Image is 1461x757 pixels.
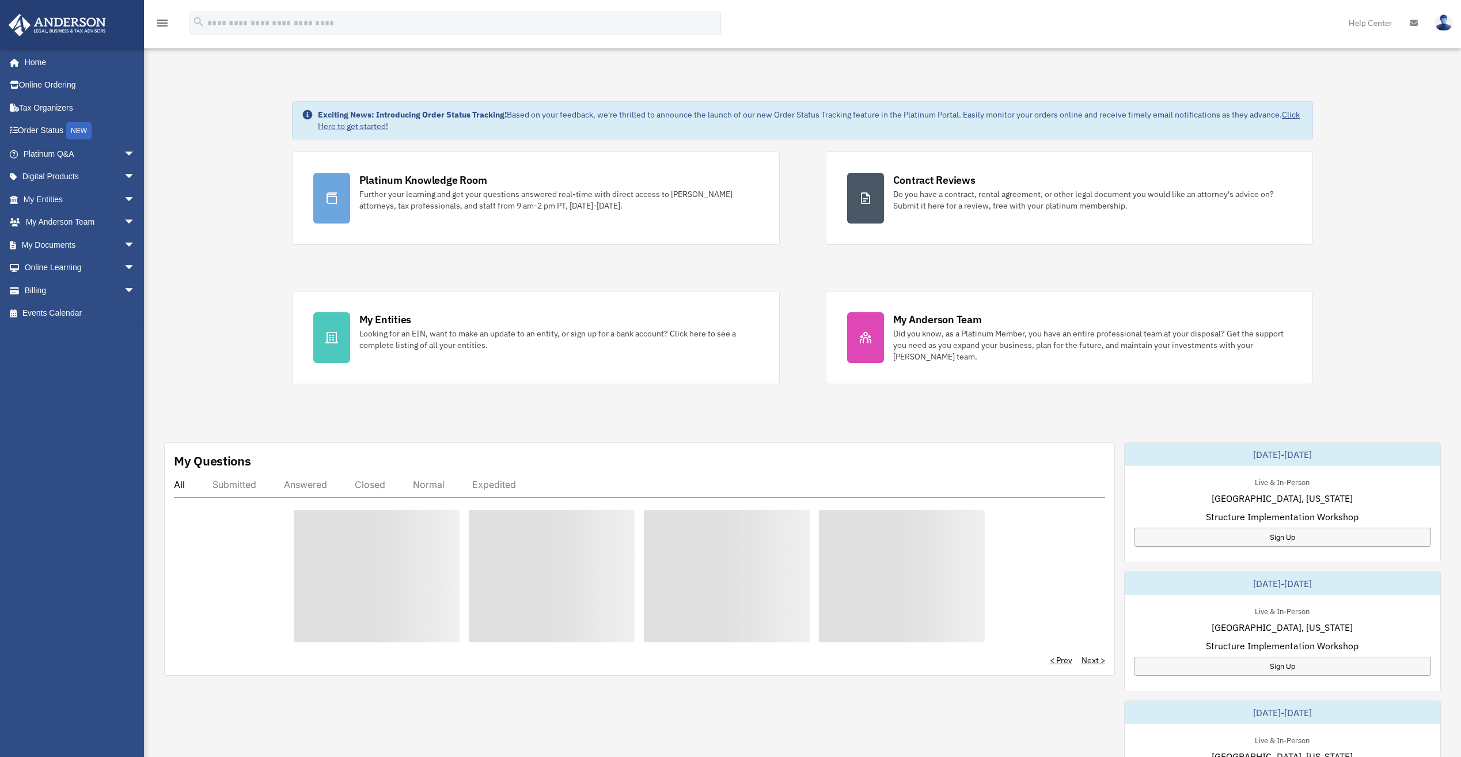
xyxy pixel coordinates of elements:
[1206,510,1358,524] span: Structure Implementation Workshop
[124,256,147,280] span: arrow_drop_down
[174,452,251,470] div: My Questions
[8,279,153,302] a: Billingarrow_drop_down
[8,302,153,325] a: Events Calendar
[8,233,153,256] a: My Documentsarrow_drop_down
[1125,443,1440,466] div: [DATE]-[DATE]
[318,109,1304,132] div: Based on your feedback, we're thrilled to announce the launch of our new Order Status Tracking fe...
[174,479,185,490] div: All
[355,479,385,490] div: Closed
[124,188,147,211] span: arrow_drop_down
[1246,475,1319,487] div: Live & In-Person
[1125,572,1440,595] div: [DATE]-[DATE]
[1246,604,1319,616] div: Live & In-Person
[893,188,1292,211] div: Do you have a contract, rental agreement, or other legal document you would like an attorney's ad...
[8,142,153,165] a: Platinum Q&Aarrow_drop_down
[8,211,153,234] a: My Anderson Teamarrow_drop_down
[826,291,1314,384] a: My Anderson Team Did you know, as a Platinum Member, you have an entire professional team at your...
[359,173,487,187] div: Platinum Knowledge Room
[212,479,256,490] div: Submitted
[1134,657,1431,676] a: Sign Up
[8,256,153,279] a: Online Learningarrow_drop_down
[66,122,92,139] div: NEW
[1206,639,1358,653] span: Structure Implementation Workshop
[124,279,147,302] span: arrow_drop_down
[124,211,147,234] span: arrow_drop_down
[1435,14,1452,31] img: User Pic
[8,165,153,188] a: Digital Productsarrow_drop_down
[284,479,327,490] div: Answered
[8,74,153,97] a: Online Ordering
[893,173,976,187] div: Contract Reviews
[1134,528,1431,547] a: Sign Up
[8,188,153,211] a: My Entitiesarrow_drop_down
[192,16,205,28] i: search
[359,312,411,327] div: My Entities
[318,109,1300,131] a: Click Here to get started!
[1212,620,1353,634] span: [GEOGRAPHIC_DATA], [US_STATE]
[359,188,758,211] div: Further your learning and get your questions answered real-time with direct access to [PERSON_NAM...
[1081,654,1105,666] a: Next >
[124,165,147,189] span: arrow_drop_down
[124,233,147,257] span: arrow_drop_down
[893,312,982,327] div: My Anderson Team
[1125,701,1440,724] div: [DATE]-[DATE]
[8,51,147,74] a: Home
[8,119,153,143] a: Order StatusNEW
[8,96,153,119] a: Tax Organizers
[413,479,445,490] div: Normal
[155,20,169,30] a: menu
[1212,491,1353,505] span: [GEOGRAPHIC_DATA], [US_STATE]
[292,152,780,245] a: Platinum Knowledge Room Further your learning and get your questions answered real-time with dire...
[292,291,780,384] a: My Entities Looking for an EIN, want to make an update to an entity, or sign up for a bank accoun...
[5,14,109,36] img: Anderson Advisors Platinum Portal
[1246,733,1319,745] div: Live & In-Person
[359,328,758,351] div: Looking for an EIN, want to make an update to an entity, or sign up for a bank account? Click her...
[1050,654,1072,666] a: < Prev
[124,142,147,166] span: arrow_drop_down
[155,16,169,30] i: menu
[893,328,1292,362] div: Did you know, as a Platinum Member, you have an entire professional team at your disposal? Get th...
[826,152,1314,245] a: Contract Reviews Do you have a contract, rental agreement, or other legal document you would like...
[472,479,516,490] div: Expedited
[318,109,507,120] strong: Exciting News: Introducing Order Status Tracking!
